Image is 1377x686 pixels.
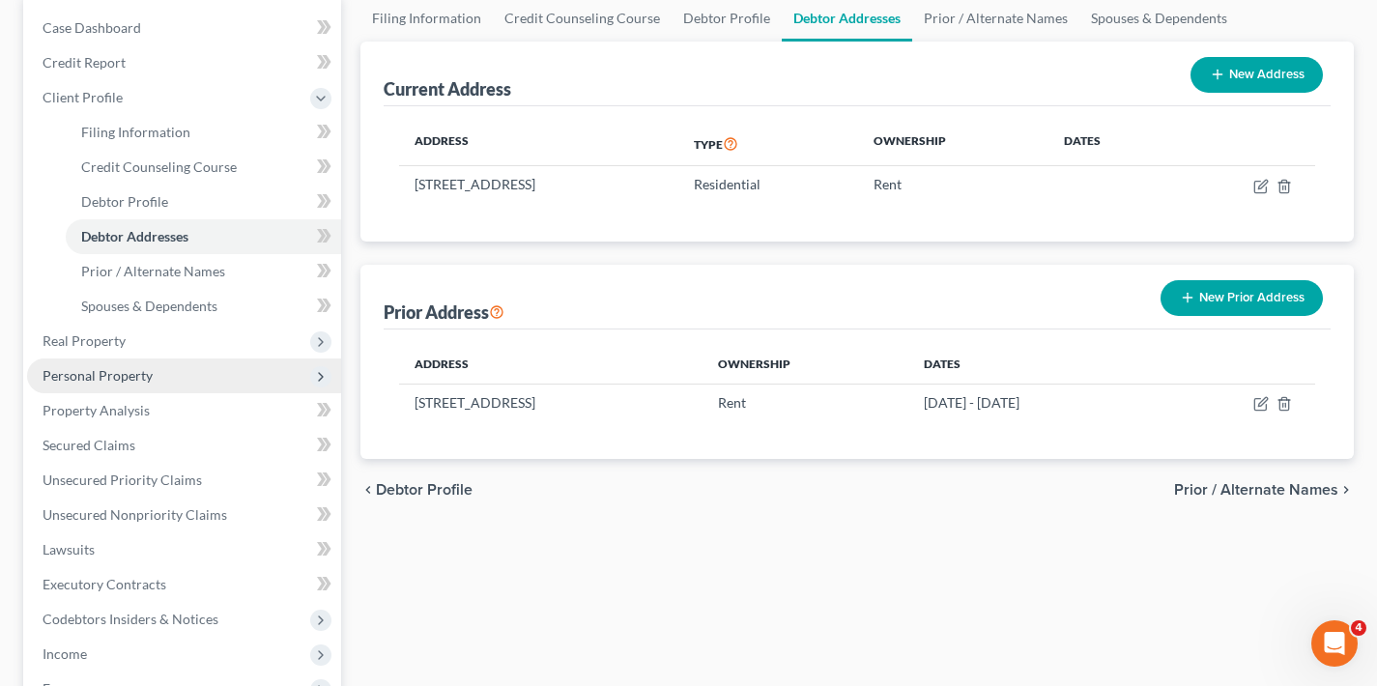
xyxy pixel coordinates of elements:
a: Executory Contracts [27,567,341,602]
span: Spouses & Dependents [81,298,217,314]
a: Credit Counseling Course [66,150,341,185]
a: Filing Information [66,115,341,150]
th: Dates [908,345,1161,384]
i: chevron_right [1338,482,1354,498]
a: Debtor Addresses [66,219,341,254]
td: Rent [703,384,908,420]
a: Property Analysis [27,393,341,428]
span: Prior / Alternate Names [81,263,225,279]
iframe: Intercom live chat [1311,620,1358,667]
span: Debtor Addresses [81,228,188,244]
span: Credit Report [43,54,126,71]
button: Prior / Alternate Names chevron_right [1174,482,1354,498]
td: [STREET_ADDRESS] [399,166,678,203]
a: Prior / Alternate Names [66,254,341,289]
a: Case Dashboard [27,11,341,45]
span: Codebtors Insiders & Notices [43,611,218,627]
div: Prior Address [384,300,504,324]
i: chevron_left [360,482,376,498]
span: Case Dashboard [43,19,141,36]
span: Real Property [43,332,126,349]
span: Filing Information [81,124,190,140]
span: Prior / Alternate Names [1174,482,1338,498]
a: Credit Report [27,45,341,80]
span: Client Profile [43,89,123,105]
span: Secured Claims [43,437,135,453]
td: [STREET_ADDRESS] [399,384,702,420]
span: Credit Counseling Course [81,158,237,175]
span: Unsecured Priority Claims [43,472,202,488]
div: Current Address [384,77,511,100]
span: Income [43,645,87,662]
span: Property Analysis [43,402,150,418]
span: Personal Property [43,367,153,384]
th: Address [399,122,678,166]
button: New Prior Address [1161,280,1323,316]
a: Lawsuits [27,532,341,567]
th: Dates [1048,122,1173,166]
td: Residential [678,166,858,203]
span: Debtor Profile [376,482,473,498]
span: Executory Contracts [43,576,166,592]
td: [DATE] - [DATE] [908,384,1161,420]
a: Spouses & Dependents [66,289,341,324]
span: Debtor Profile [81,193,168,210]
a: Secured Claims [27,428,341,463]
span: Unsecured Nonpriority Claims [43,506,227,523]
th: Ownership [858,122,1048,166]
th: Type [678,122,858,166]
span: 4 [1351,620,1366,636]
button: chevron_left Debtor Profile [360,482,473,498]
a: Unsecured Priority Claims [27,463,341,498]
td: Rent [858,166,1048,203]
button: New Address [1191,57,1323,93]
a: Unsecured Nonpriority Claims [27,498,341,532]
th: Ownership [703,345,908,384]
span: Lawsuits [43,541,95,557]
a: Debtor Profile [66,185,341,219]
th: Address [399,345,702,384]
